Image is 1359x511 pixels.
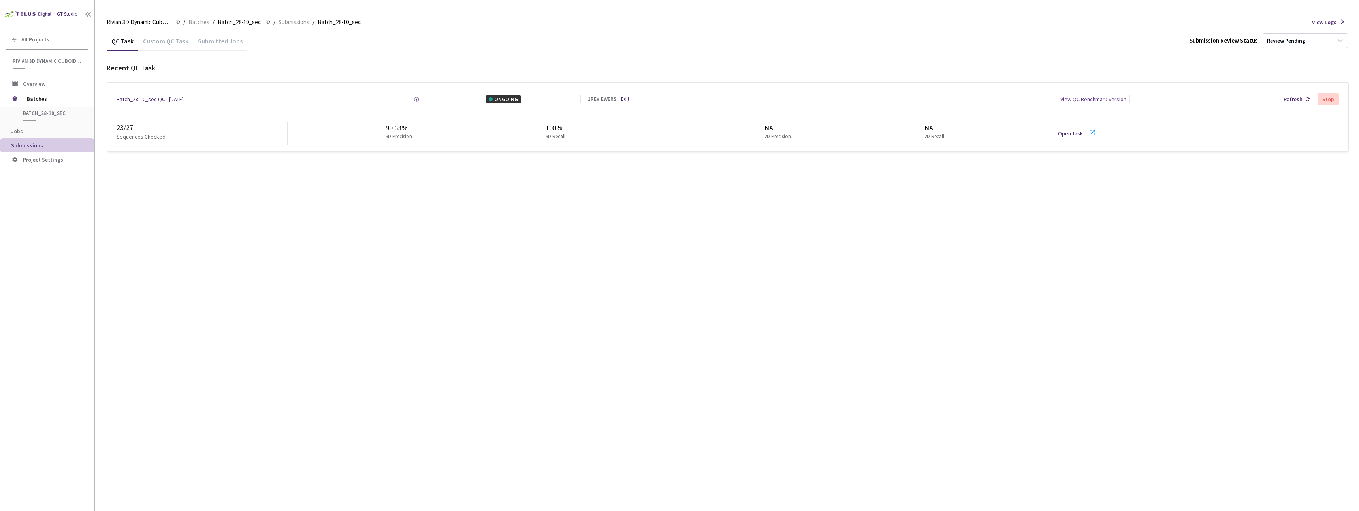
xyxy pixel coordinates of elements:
div: Submitted Jobs [193,37,247,51]
div: Custom QC Task [138,37,193,51]
span: Submissions [11,142,43,149]
li: / [183,17,185,27]
span: Batch_28-10_sec [23,110,81,116]
div: Recent QC Task [107,63,1349,73]
span: Project Settings [23,156,63,163]
p: 2D Precision [764,133,791,141]
p: Sequences Checked [117,133,166,141]
li: / [312,17,314,27]
span: Jobs [11,128,23,135]
li: / [213,17,215,27]
p: 3D Precision [386,133,412,141]
div: 1 REVIEWERS [588,96,616,103]
div: Review Pending [1267,37,1305,45]
span: Batches [27,91,81,107]
div: Submission Review Status [1190,36,1258,45]
span: View Logs [1312,18,1336,26]
a: Open Task [1058,130,1083,137]
span: Batch_28-10_sec [318,17,361,27]
a: Submissions [277,17,311,26]
p: 3D Recall [546,133,565,141]
div: View QC Benchmark Version [1060,95,1126,103]
span: Submissions [279,17,309,27]
div: Refresh [1284,95,1303,103]
span: Batch_28-10_sec [218,17,261,27]
p: 2D Recall [924,133,944,141]
div: ONGOING [486,95,521,103]
div: GT Studio [57,11,78,18]
span: Rivian 3D Dynamic Cuboids[2024-25] [13,58,83,64]
div: 99.63% [386,123,415,133]
a: Edit [621,96,629,103]
div: NA [924,123,947,133]
a: Batch_28-10_sec QC - [DATE] [117,95,184,103]
div: 23 / 27 [117,122,287,133]
span: Rivian 3D Dynamic Cuboids[2024-25] [107,17,171,27]
span: Overview [23,80,45,87]
span: Batches [188,17,209,27]
div: 100% [546,123,568,133]
span: All Projects [21,36,49,43]
div: Stop [1322,96,1334,102]
li: / [273,17,275,27]
a: Batches [187,17,211,26]
div: QC Task [107,37,138,51]
div: NA [764,123,794,133]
